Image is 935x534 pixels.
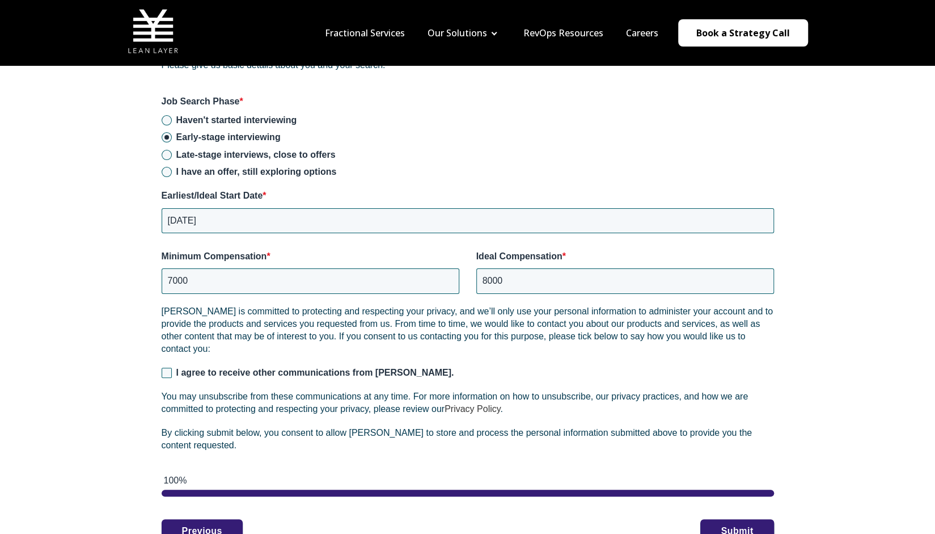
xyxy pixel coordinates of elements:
[162,368,172,378] input: I agree to receive other communications from [PERSON_NAME].
[162,268,459,293] input: Monthly in USD
[162,208,774,233] input: MM - DD - YYYY
[428,27,487,39] a: Our Solutions
[128,6,179,57] img: Lean Layer Logo
[325,27,405,39] a: Fractional Services
[476,268,774,293] input: Monthly in USD
[162,305,774,355] p: [PERSON_NAME] is committed to protecting and respecting your privacy, and we’ll only use your per...
[678,19,808,47] a: Book a Strategy Call
[176,167,337,176] span: I have an offer, still exploring options
[162,132,172,142] input: Early-stage interviewing
[176,368,454,377] span: I agree to receive other communications from [PERSON_NAME].
[314,27,670,39] div: Navigation Menu
[176,115,297,125] span: Haven't started interviewing
[626,27,658,39] a: Careers
[176,150,336,159] span: Late-stage interviews, close to offers
[162,490,774,497] div: page 2 of 2
[162,427,774,452] p: By clicking submit below, you consent to allow [PERSON_NAME] to store and process the personal in...
[162,96,240,106] span: Job Search Phase
[162,150,172,160] input: Late-stage interviews, close to offers
[176,132,281,142] span: Early-stage interviewing
[162,167,172,177] input: I have an offer, still exploring options
[445,404,500,414] a: Privacy Policy
[162,191,263,200] span: Earliest/Ideal Start Date
[162,390,774,415] p: You may unsubscribe from these communications at any time. For more information on how to unsubsc...
[162,115,172,125] input: Haven't started interviewing
[162,251,267,261] span: Minimum Compensation
[476,251,562,261] span: Ideal Compensation
[164,474,774,487] div: 100%
[523,27,603,39] a: RevOps Resources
